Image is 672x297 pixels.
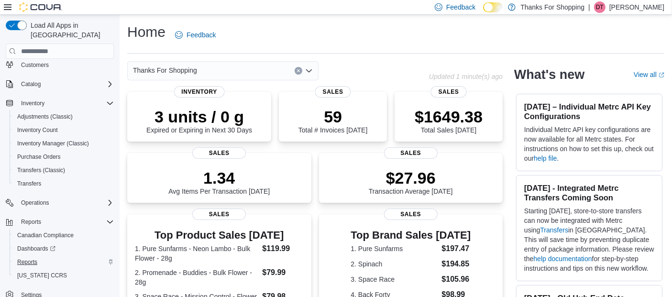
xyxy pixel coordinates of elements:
p: Starting [DATE], store-to-store transfers can now be integrated with Metrc using in [GEOGRAPHIC_D... [524,206,654,273]
span: Reports [17,216,114,228]
span: Customers [21,61,49,69]
button: Reports [10,255,118,269]
span: Sales [384,147,438,159]
button: Reports [2,215,118,229]
span: Adjustments (Classic) [17,113,73,121]
button: Open list of options [305,67,313,75]
span: [US_STATE] CCRS [17,272,67,279]
span: Reports [21,218,41,226]
button: Transfers (Classic) [10,164,118,177]
span: Reports [13,256,114,268]
a: Canadian Compliance [13,230,77,241]
span: Adjustments (Classic) [13,111,114,122]
span: Purchase Orders [13,151,114,163]
dd: $197.47 [441,243,471,254]
span: Transfers (Classic) [17,166,65,174]
span: Feedback [187,30,216,40]
div: Total # Invoices [DATE] [298,107,367,134]
button: Operations [17,197,53,209]
span: Sales [384,209,438,220]
a: Inventory Manager (Classic) [13,138,93,149]
span: Sales [315,86,351,98]
a: View allExternal link [634,71,664,78]
span: Dashboards [13,243,114,254]
span: Sales [192,209,246,220]
a: Transfers [13,178,45,189]
button: Operations [2,196,118,209]
span: Dashboards [17,245,55,253]
p: $1649.38 [415,107,483,126]
h3: [DATE] - Integrated Metrc Transfers Coming Soon [524,183,654,202]
button: Reports [17,216,45,228]
button: Inventory Manager (Classic) [10,137,118,150]
span: Operations [17,197,114,209]
span: Sales [431,86,467,98]
dd: $194.85 [441,258,471,270]
button: Adjustments (Classic) [10,110,118,123]
span: Transfers (Classic) [13,165,114,176]
span: DT [596,1,604,13]
dd: $105.96 [441,274,471,285]
dt: 3. Space Race [351,275,438,284]
h1: Home [127,22,165,42]
button: Transfers [10,177,118,190]
div: Transaction Average [DATE] [369,168,453,195]
dt: 1. Pure Sunfarms [351,244,438,253]
dd: $119.99 [262,243,303,254]
span: Catalog [17,78,114,90]
dt: 2. Spinach [351,259,438,269]
a: Purchase Orders [13,151,65,163]
div: Total Sales [DATE] [415,107,483,134]
p: 59 [298,107,367,126]
svg: External link [659,72,664,78]
span: Catalog [21,80,41,88]
span: Load All Apps in [GEOGRAPHIC_DATA] [27,21,114,40]
span: Washington CCRS [13,270,114,281]
span: Inventory [21,99,44,107]
div: Expired or Expiring in Next 30 Days [146,107,252,134]
span: Inventory Manager (Classic) [13,138,114,149]
a: Dashboards [10,242,118,255]
a: [US_STATE] CCRS [13,270,71,281]
p: Individual Metrc API key configurations are now available for all Metrc states. For instructions ... [524,125,654,163]
span: Operations [21,199,49,207]
button: Inventory [17,98,48,109]
span: Canadian Compliance [13,230,114,241]
span: Feedback [446,2,475,12]
button: Catalog [17,78,44,90]
button: Catalog [2,77,118,91]
span: Inventory Count [17,126,58,134]
span: Thanks For Shopping [133,65,197,76]
span: Customers [17,58,114,70]
dt: 2. Promenade - Buddies - Bulk Flower - 28g [135,268,258,287]
p: Thanks For Shopping [520,1,584,13]
a: Feedback [171,25,220,44]
a: Transfers [540,226,568,234]
a: help file [534,154,557,162]
p: 1.34 [168,168,270,187]
button: Inventory Count [10,123,118,137]
a: help documentation [533,255,592,263]
a: Customers [17,59,53,71]
button: Inventory [2,97,118,110]
dt: 1. Pure Sunfarms - Neon Lambo - Bulk Flower - 28g [135,244,258,263]
p: $27.96 [369,168,453,187]
span: Dark Mode [483,12,484,13]
a: Reports [13,256,41,268]
dd: $79.99 [262,267,303,278]
img: Cova [19,2,62,12]
button: Purchase Orders [10,150,118,164]
span: Reports [17,258,37,266]
input: Dark Mode [483,2,503,12]
p: [PERSON_NAME] [609,1,664,13]
a: Transfers (Classic) [13,165,69,176]
span: Inventory Count [13,124,114,136]
span: Purchase Orders [17,153,61,161]
span: Inventory Manager (Classic) [17,140,89,147]
a: Adjustments (Classic) [13,111,77,122]
h3: Top Product Sales [DATE] [135,230,304,241]
p: | [588,1,590,13]
h3: [DATE] – Individual Metrc API Key Configurations [524,102,654,121]
span: Canadian Compliance [17,231,74,239]
h3: Top Brand Sales [DATE] [351,230,471,241]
